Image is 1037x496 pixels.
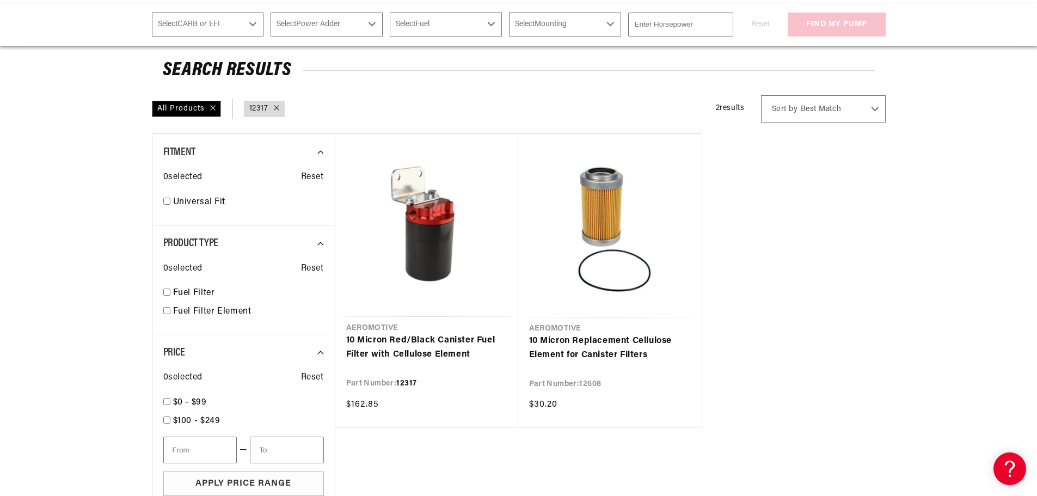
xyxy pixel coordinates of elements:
[509,13,621,36] select: Mounting
[173,305,324,319] a: Fuel Filter Element
[301,262,324,276] span: Reset
[249,103,268,115] a: 12317
[761,95,886,123] select: Sort by
[772,104,798,115] span: Sort by
[173,417,220,425] span: $100 - $249
[163,170,203,185] span: 0 selected
[163,262,203,276] span: 0 selected
[173,286,324,301] a: Fuel Filter
[163,238,218,249] span: Product Type
[163,371,203,385] span: 0 selected
[390,13,502,36] select: Fuel
[163,62,875,79] h2: Search Results
[250,437,323,463] input: To
[529,334,691,362] a: 10 Micron Replacement Cellulose Element for Canister Filters
[301,371,324,385] span: Reset
[152,13,264,36] select: CARB or EFI
[628,13,733,36] input: Enter Horsepower
[173,398,207,407] span: $0 - $99
[163,471,324,496] button: Apply Price Range
[301,170,324,185] span: Reset
[152,101,221,117] div: All Products
[163,437,237,463] input: From
[173,195,324,210] a: Universal Fit
[346,334,507,362] a: 10 Micron Red/Black Canister Fuel Filter with Cellulose Element
[163,347,185,358] span: Price
[163,147,195,158] span: Fitment
[271,13,383,36] select: Power Adder
[716,104,745,112] span: 2 results
[240,443,248,457] span: —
